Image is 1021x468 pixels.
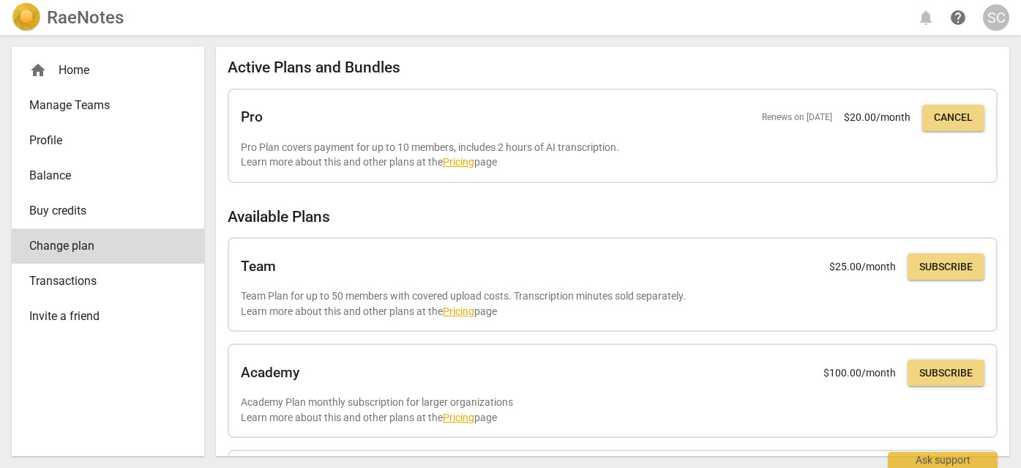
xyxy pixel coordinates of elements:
h2: Team [241,259,276,275]
p: $ 20.00 /month [844,110,910,125]
h2: Available Plans [228,208,998,226]
h2: Academy [241,365,299,381]
span: Renews on [DATE] [762,111,832,124]
span: Manage Teams [29,97,175,114]
span: Balance [29,167,175,185]
a: Profile [12,123,204,158]
a: Help [945,4,971,31]
div: Ask support [888,452,998,468]
a: Pricing [443,156,474,168]
a: Transactions [12,264,204,299]
a: Pricing [443,412,474,423]
button: Cancel [922,105,984,131]
p: Pro Plan covers payment for up to 10 members, includes 2 hours of AI transcription. Learn more ab... [241,140,984,170]
p: $ 100.00 /month [823,365,896,381]
span: Profile [29,132,175,149]
span: Subscribe [919,366,973,381]
a: Change plan [12,229,204,264]
button: Subscribe [908,360,984,386]
span: home [29,62,47,79]
p: Team Plan for up to 50 members with covered upload costs. Transcription minutes sold separately. ... [241,289,984,319]
a: Invite a friend [12,299,204,334]
a: Balance [12,158,204,193]
h2: RaeNotes [47,7,124,28]
h2: Pro [241,109,263,125]
h2: Active Plans and Bundles [228,59,998,77]
span: help [949,9,967,26]
p: Academy Plan monthly subscription for larger organizations Learn more about this and other plans ... [241,395,984,425]
a: Manage Teams [12,88,204,123]
button: Subscribe [908,253,984,280]
span: Transactions [29,272,175,290]
p: $ 25.00 /month [829,259,896,275]
img: Logo [12,3,41,32]
span: Subscribe [919,260,973,275]
div: Home [12,53,204,88]
span: Invite a friend [29,308,175,325]
button: SC [983,4,1009,31]
span: Change plan [29,237,175,255]
a: Pricing [443,305,474,317]
a: LogoRaeNotes [12,3,124,32]
a: Buy credits [12,193,204,229]
div: Home [29,62,175,79]
span: Cancel [934,111,973,125]
span: Buy credits [29,202,175,220]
